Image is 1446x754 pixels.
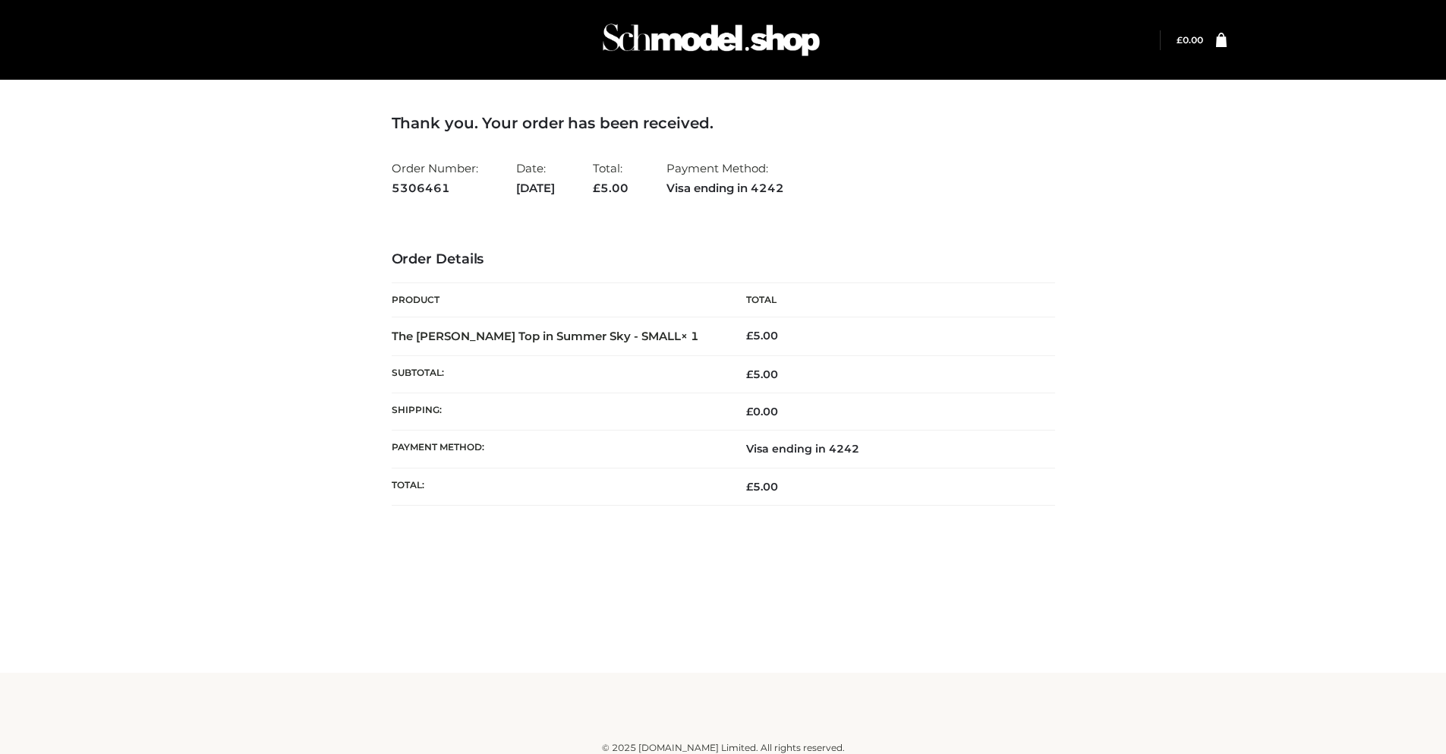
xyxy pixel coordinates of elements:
[746,405,778,418] bdi: 0.00
[392,283,723,317] th: Product
[746,480,778,494] span: 5.00
[666,178,784,198] strong: Visa ending in 4242
[666,155,784,201] li: Payment Method:
[392,393,723,431] th: Shipping:
[746,368,778,381] span: 5.00
[746,368,753,381] span: £
[1177,34,1183,46] span: £
[392,329,699,343] strong: The [PERSON_NAME] Top in Summer Sky - SMALL
[681,329,699,343] strong: × 1
[392,431,723,468] th: Payment method:
[1177,34,1203,46] bdi: 0.00
[746,480,753,494] span: £
[516,155,555,201] li: Date:
[392,251,1055,268] h3: Order Details
[593,181,628,195] span: 5.00
[593,155,628,201] li: Total:
[516,178,555,198] strong: [DATE]
[746,405,753,418] span: £
[597,10,825,70] img: Schmodel Admin 964
[723,283,1055,317] th: Total
[392,178,478,198] strong: 5306461
[392,155,478,201] li: Order Number:
[1177,34,1203,46] a: £0.00
[593,181,600,195] span: £
[746,329,778,342] bdi: 5.00
[392,468,723,505] th: Total:
[392,114,1055,132] h3: Thank you. Your order has been received.
[746,329,753,342] span: £
[723,431,1055,468] td: Visa ending in 4242
[392,355,723,393] th: Subtotal:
